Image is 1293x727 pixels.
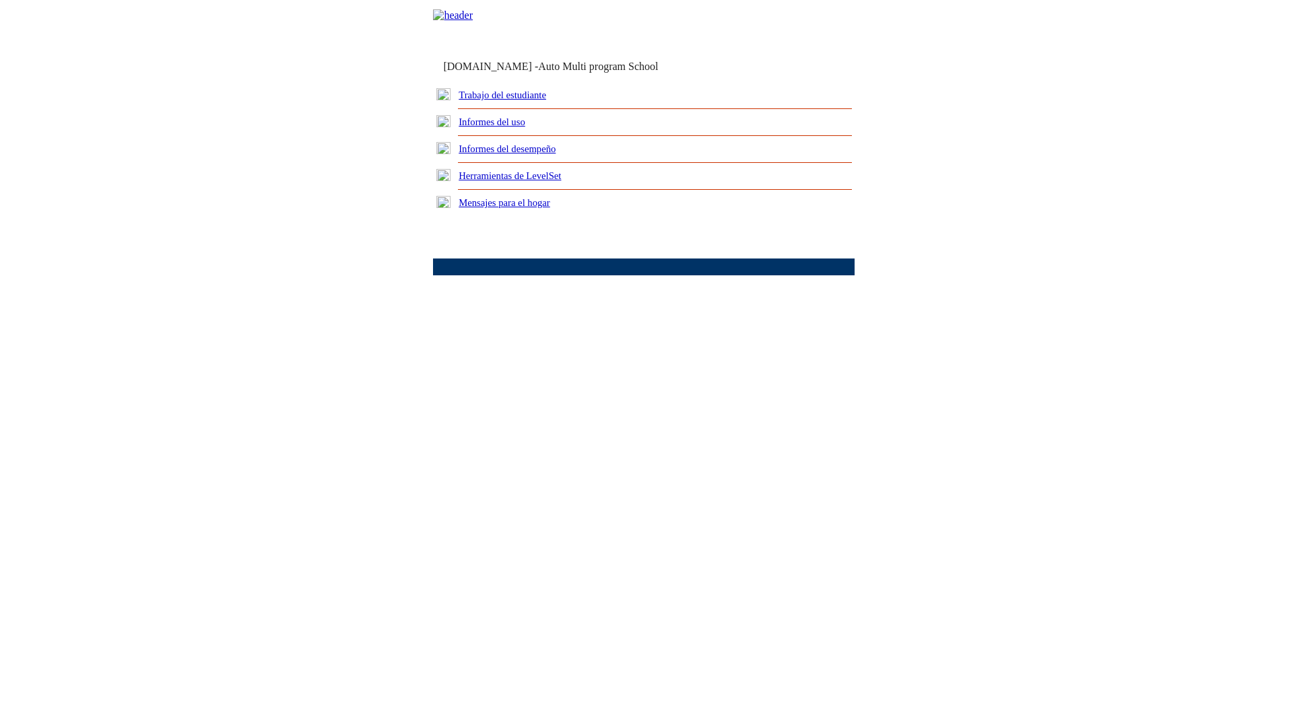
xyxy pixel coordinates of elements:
img: header [433,9,473,22]
img: plus.gif [436,115,451,127]
a: Mensajes para el hogar [459,197,550,208]
td: [DOMAIN_NAME] - [443,61,691,73]
img: plus.gif [436,142,451,154]
img: plus.gif [436,196,451,208]
img: plus.gif [436,88,451,100]
nobr: Auto Multi program School [538,61,658,72]
a: Informes del uso [459,116,525,127]
a: Informes del desempeño [459,143,556,154]
a: Herramientas de LevelSet [459,170,561,181]
img: plus.gif [436,169,451,181]
a: Trabajo del estudiante [459,90,546,100]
